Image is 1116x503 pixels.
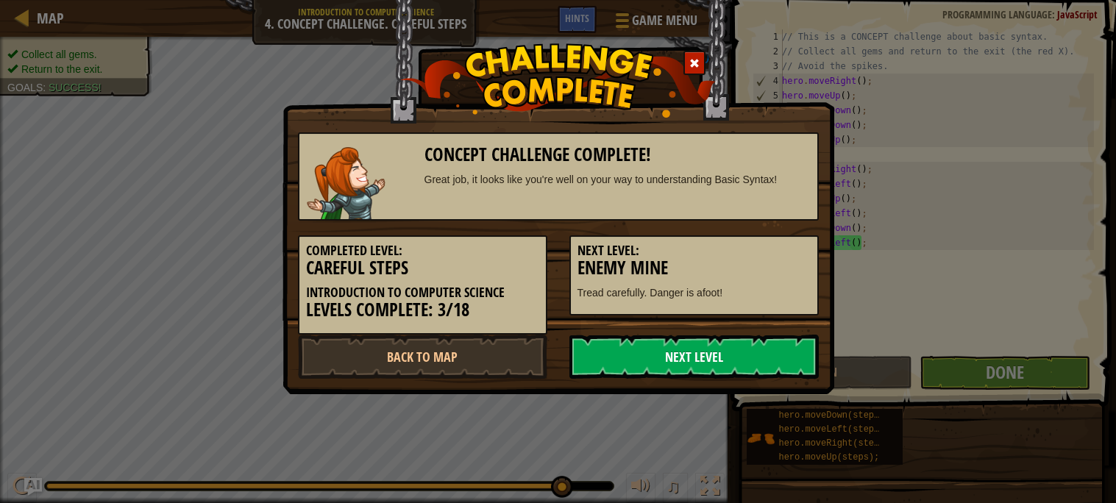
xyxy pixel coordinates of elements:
h3: Concept Challenge Complete! [424,145,811,165]
div: Great job, it looks like you're well on your way to understanding Basic Syntax! [424,172,811,187]
h5: Completed Level: [306,243,539,258]
a: Next Level [569,335,819,379]
h5: Next Level: [577,243,811,258]
img: captain.png [307,147,385,219]
h5: Introduction to Computer Science [306,285,539,300]
img: challenge_complete.png [400,43,716,118]
h3: Levels Complete: 3/18 [306,300,539,320]
h3: Careful Steps [306,258,539,278]
h3: Enemy Mine [577,258,811,278]
a: Back to Map [298,335,547,379]
p: Tread carefully. Danger is afoot! [577,285,811,300]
